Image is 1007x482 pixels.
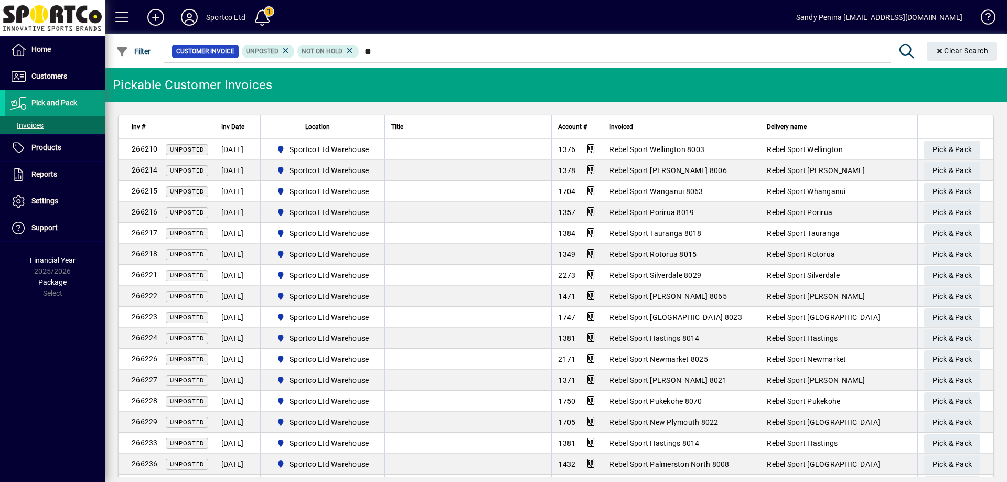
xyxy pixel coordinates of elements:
[31,45,51,53] span: Home
[767,334,838,342] span: Rebel Sport Hastings
[170,398,204,405] span: Unposted
[215,160,260,181] td: [DATE]
[609,397,702,405] span: Rebel Sport Pukekohe 8070
[767,376,865,384] span: Rebel Sport [PERSON_NAME]
[206,9,245,26] div: Sportco Ltd
[767,229,840,238] span: Rebel Sport Tauranga
[139,8,173,27] button: Add
[215,328,260,349] td: [DATE]
[272,374,373,387] span: Sportco Ltd Warehouse
[215,286,260,307] td: [DATE]
[558,250,575,259] span: 1349
[924,350,980,369] button: Pick & Pack
[5,135,105,161] a: Products
[290,249,369,260] span: Sportco Ltd Warehouse
[933,267,972,284] span: Pick & Pack
[609,418,718,426] span: Rebel Sport New Plymouth 8022
[215,223,260,244] td: [DATE]
[170,377,204,384] span: Unposted
[272,395,373,408] span: Sportco Ltd Warehouse
[924,308,980,327] button: Pick & Pack
[290,165,369,176] span: Sportco Ltd Warehouse
[272,227,373,240] span: Sportco Ltd Warehouse
[132,187,158,195] span: 266215
[290,144,369,155] span: Sportco Ltd Warehouse
[215,202,260,223] td: [DATE]
[132,166,158,174] span: 266214
[215,349,260,370] td: [DATE]
[305,121,330,133] span: Location
[272,269,373,282] span: Sportco Ltd Warehouse
[5,215,105,241] a: Support
[290,186,369,197] span: Sportco Ltd Warehouse
[221,121,244,133] span: Inv Date
[215,139,260,160] td: [DATE]
[933,309,972,326] span: Pick & Pack
[924,455,980,474] button: Pick & Pack
[170,335,204,342] span: Unposted
[31,223,58,232] span: Support
[215,433,260,454] td: [DATE]
[558,121,587,133] span: Account #
[767,166,865,175] span: Rebel Sport [PERSON_NAME]
[290,228,369,239] span: Sportco Ltd Warehouse
[609,250,697,259] span: Rebel Sport Rotorua 8015
[132,313,158,321] span: 266223
[767,292,865,301] span: Rebel Sport [PERSON_NAME]
[767,355,846,363] span: Rebel Sport Newmarket
[558,418,575,426] span: 1705
[609,208,694,217] span: Rebel Sport Porirua 8019
[267,121,379,133] div: Location
[558,121,596,133] div: Account #
[5,37,105,63] a: Home
[933,414,972,431] span: Pick & Pack
[767,121,807,133] span: Delivery name
[558,271,575,280] span: 2273
[132,438,158,447] span: 266233
[558,166,575,175] span: 1378
[609,187,703,196] span: Rebel Sport Wanganui 8063
[10,121,44,130] span: Invoices
[215,391,260,412] td: [DATE]
[290,333,369,344] span: Sportco Ltd Warehouse
[391,121,545,133] div: Title
[272,143,373,156] span: Sportco Ltd Warehouse
[558,145,575,154] span: 1376
[767,439,838,447] span: Rebel Sport Hastings
[924,371,980,390] button: Pick & Pack
[558,376,575,384] span: 1371
[38,278,67,286] span: Package
[924,434,980,453] button: Pick & Pack
[609,313,742,322] span: Rebel Sport [GEOGRAPHIC_DATA] 8023
[297,45,359,58] mat-chip: Hold Status: Not On Hold
[609,376,727,384] span: Rebel Sport [PERSON_NAME] 8021
[132,376,158,384] span: 266227
[609,460,729,468] span: Rebel Sport Palmerston North 8008
[132,229,158,237] span: 266217
[290,375,369,385] span: Sportco Ltd Warehouse
[609,121,754,133] div: Invoiced
[272,311,373,324] span: Sportco Ltd Warehouse
[176,46,234,57] span: Customer Invoice
[933,204,972,221] span: Pick & Pack
[5,162,105,188] a: Reports
[272,206,373,219] span: Sportco Ltd Warehouse
[170,314,204,321] span: Unposted
[609,271,701,280] span: Rebel Sport Silverdale 8029
[558,334,575,342] span: 1381
[767,208,832,217] span: Rebel Sport Porirua
[170,251,204,258] span: Unposted
[767,271,840,280] span: Rebel Sport Silverdale
[933,393,972,410] span: Pick & Pack
[924,392,980,411] button: Pick & Pack
[170,146,204,153] span: Unposted
[796,9,962,26] div: Sandy Penina [EMAIL_ADDRESS][DOMAIN_NAME]
[272,458,373,470] span: Sportco Ltd Warehouse
[215,454,260,475] td: [DATE]
[170,230,204,237] span: Unposted
[132,121,208,133] div: Inv #
[290,354,369,365] span: Sportco Ltd Warehouse
[302,48,342,55] span: Not On Hold
[30,256,76,264] span: Financial Year
[113,42,154,61] button: Filter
